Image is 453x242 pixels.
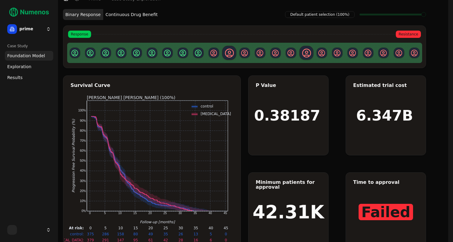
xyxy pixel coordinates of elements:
[7,53,45,59] span: Foundation Model
[396,31,421,38] span: Resistance
[193,232,198,236] text: 13
[253,203,324,221] h1: 42.31K
[78,109,86,112] text: 100%
[208,226,213,230] text: 40
[223,226,228,230] text: 45
[102,232,109,236] text: 286
[68,31,91,38] span: Response
[148,226,153,230] text: 20
[104,226,107,230] text: 5
[148,211,152,215] text: 20
[69,226,84,230] text: At risk:
[5,22,53,36] button: prime
[7,75,23,81] span: Results
[118,211,122,215] text: 10
[71,83,233,88] div: Survival Curve
[80,179,86,183] text: 30%
[7,64,31,70] span: Exploration
[178,211,182,215] text: 30
[70,232,84,236] text: control:
[193,226,198,230] text: 35
[71,119,76,193] text: Progression Free Survival Probability (%)
[163,232,168,236] text: 35
[5,41,53,51] div: Case Study
[104,211,106,215] text: 5
[80,169,86,172] text: 40%
[148,232,153,236] text: 49
[5,73,53,82] a: Results
[5,51,53,61] a: Foundation Model
[89,211,91,215] text: 0
[223,211,227,215] text: 45
[80,199,86,203] text: 10%
[163,226,168,230] text: 25
[193,211,197,215] text: 35
[80,149,86,152] text: 60%
[209,232,212,236] text: 5
[80,119,86,122] text: 90%
[356,108,413,123] h1: 6.347B
[254,108,320,123] h1: 0.38187
[359,204,413,220] span: Failed
[89,226,92,230] text: 0
[80,129,86,132] text: 80%
[63,9,103,20] button: Binary Response
[225,232,227,236] text: 0
[81,209,86,213] text: 0%
[87,232,94,236] text: 375
[117,232,124,236] text: 158
[80,139,86,142] text: 70%
[133,211,137,215] text: 15
[133,232,138,236] text: 80
[140,220,175,224] text: Follow-up [months]
[118,226,123,230] text: 10
[163,211,167,215] text: 25
[178,232,183,236] text: 26
[208,211,212,215] text: 40
[19,26,44,32] span: prime
[5,5,53,19] img: Numenos
[285,11,355,18] span: Default patient selection (100%)
[5,62,53,71] a: Exploration
[133,226,138,230] text: 15
[103,9,160,20] button: Continuous Drug Benefit
[80,189,86,193] text: 20%
[87,95,175,100] text: [PERSON_NAME] [PERSON_NAME] (100%)
[178,226,183,230] text: 30
[201,104,213,108] text: control
[201,112,231,116] text: [MEDICAL_DATA]
[80,159,86,162] text: 50%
